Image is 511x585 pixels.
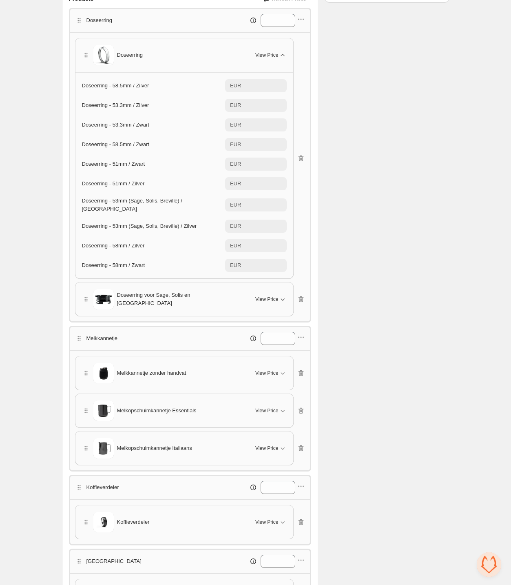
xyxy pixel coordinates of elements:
span: Doseerring voor Sage, Solis en [GEOGRAPHIC_DATA] [117,291,246,307]
button: View Price [250,367,291,380]
div: EUR [230,222,241,230]
span: View Price [255,370,278,376]
span: Doseerring - 58.5mm / Zwart [82,141,149,147]
p: [GEOGRAPHIC_DATA] [86,557,142,565]
span: Koffieverdeler [117,518,150,526]
div: EUR [230,180,241,188]
div: EUR [230,160,241,168]
p: Koffieverdeler [86,483,119,492]
div: EUR [230,140,241,149]
button: View Price [250,293,291,306]
span: Doseerring - 53mm (Sage, Solis, Breville) / Zilver [82,223,197,229]
button: View Price [250,516,291,529]
span: Doseerring - 58mm / Zwart [82,262,145,268]
span: View Price [255,445,278,452]
img: Melkopschuimkannetje Essentials [93,400,114,421]
span: Doseerring [117,51,143,59]
span: Doseerring - 58mm / Zilver [82,242,145,249]
span: View Price [255,407,278,414]
span: View Price [255,296,278,303]
img: Melkopschuimkannetje Italiaans [93,438,114,458]
div: EUR [230,242,241,250]
span: Melkopschuimkannetje Essentials [117,407,197,415]
span: View Price [255,519,278,525]
span: View Price [255,52,278,58]
img: Melkkannetje zonder handvat [93,363,114,383]
img: Doseerring [93,45,114,65]
span: Doseerring - 51mm / Zilver [82,180,145,187]
span: Melkkannetje zonder handvat [117,369,186,377]
span: Doseerring - 53mm (Sage, Solis, Breville) / [GEOGRAPHIC_DATA] [82,198,182,212]
span: Melkopschuimkannetje Italiaans [117,444,192,452]
p: Melkkannetje [86,334,118,343]
span: Doseerring - 53.3mm / Zwart [82,122,149,128]
img: Koffieverdeler [93,512,114,532]
button: View Price [250,49,291,62]
p: Doseerring [86,16,113,24]
button: View Price [250,442,291,455]
span: Doseerring - 58.5mm / Zilver [82,82,149,89]
div: EUR [230,121,241,129]
button: View Price [250,404,291,417]
div: Open de chat [477,552,501,577]
div: EUR [230,82,241,90]
div: EUR [230,101,241,109]
div: EUR [230,261,241,269]
img: Doseerring voor Sage, Solis en Breville [93,289,114,309]
div: EUR [230,201,241,209]
span: Doseerring - 51mm / Zwart [82,161,145,167]
span: Doseerring - 53.3mm / Zilver [82,102,149,108]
